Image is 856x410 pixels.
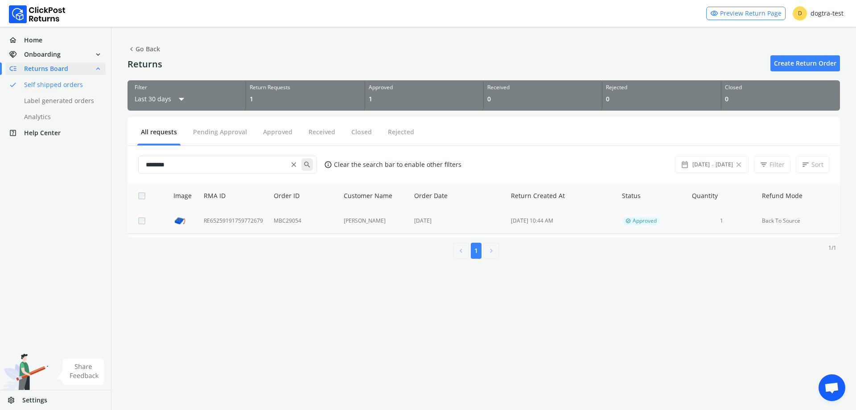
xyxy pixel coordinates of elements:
span: expand_more [94,48,102,61]
div: Rejected [606,84,717,91]
div: Open chat [819,374,845,401]
span: done [9,79,17,91]
a: Label generated orders [5,95,116,107]
button: sortSort [796,156,829,173]
div: Closed [725,84,836,91]
td: [DATE] [409,208,506,234]
span: Home [24,36,42,45]
td: Back To Source [757,208,840,234]
span: close [290,158,298,171]
span: Filter [770,160,785,169]
div: 0 [606,95,717,104]
th: RMA ID [198,183,268,208]
div: Approved [369,84,480,91]
div: 1 [369,95,480,104]
td: MBC29054 [268,208,338,234]
span: Go Back [128,43,160,55]
span: help_center [9,127,24,139]
td: [DATE] 10:44 AM [506,208,616,234]
div: 0 [725,95,836,104]
span: filter_list [760,158,768,171]
th: Quantity [687,183,757,208]
th: Order ID [268,183,338,208]
span: low_priority [9,62,24,75]
th: Return Created At [506,183,616,208]
span: verified [626,217,631,224]
span: Onboarding [24,50,61,59]
span: chevron_left [457,244,465,257]
span: expand_less [94,62,102,75]
button: Rejected [384,128,418,144]
button: 1 [471,243,481,259]
span: arrow_drop_down [175,91,188,107]
a: visibilityPreview Return Page [706,7,786,20]
span: chevron_left [128,43,136,55]
button: Pending Approval [189,128,251,144]
a: Analytics [5,111,116,123]
div: Return Requests [250,84,361,91]
span: Clear the search bar to enable other filters [321,155,465,174]
span: chevron_right [487,244,495,257]
p: 1 / 1 [828,244,836,252]
div: 1 [250,95,361,104]
a: Create Return Order [770,55,840,71]
span: - [712,160,714,169]
span: close [735,158,743,171]
span: Settings [22,396,47,405]
th: Order Date [409,183,506,208]
span: visibility [710,7,718,20]
span: D [793,6,807,21]
span: info [324,158,332,171]
img: share feedback [56,359,104,385]
span: settings [7,394,22,406]
td: 1 [687,208,757,234]
th: Image [163,183,198,208]
span: home [9,34,24,46]
a: help_centerHelp Center [5,127,106,139]
span: [DATE] [716,161,733,168]
span: Help Center [24,128,61,137]
span: handshake [9,48,24,61]
th: Customer Name [338,183,409,208]
td: RE65259191759772679 [198,208,268,234]
span: Returns Board [24,64,68,73]
span: date_range [681,158,689,171]
span: search [301,158,313,171]
button: Last 30 daysarrow_drop_down [135,91,188,107]
span: [DATE] [692,161,710,168]
a: homeHome [5,34,106,46]
div: Received [487,84,598,91]
button: Closed [348,128,375,144]
button: Approved [259,128,296,144]
h4: Returns [128,59,162,70]
th: Refund Mode [757,183,840,208]
span: Approved [633,217,657,224]
td: [PERSON_NAME] [338,208,409,234]
span: sort [802,158,810,171]
button: chevron_right [483,243,499,259]
th: Status [617,183,687,208]
button: Received [305,128,339,144]
div: dogtra-test [793,6,844,21]
img: Logo [9,5,66,23]
div: 0 [487,95,598,104]
img: row_image [173,214,187,228]
button: chevron_left [453,243,469,259]
a: doneSelf shipped orders [5,79,116,91]
button: All requests [137,128,181,144]
div: Filter [135,84,239,91]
